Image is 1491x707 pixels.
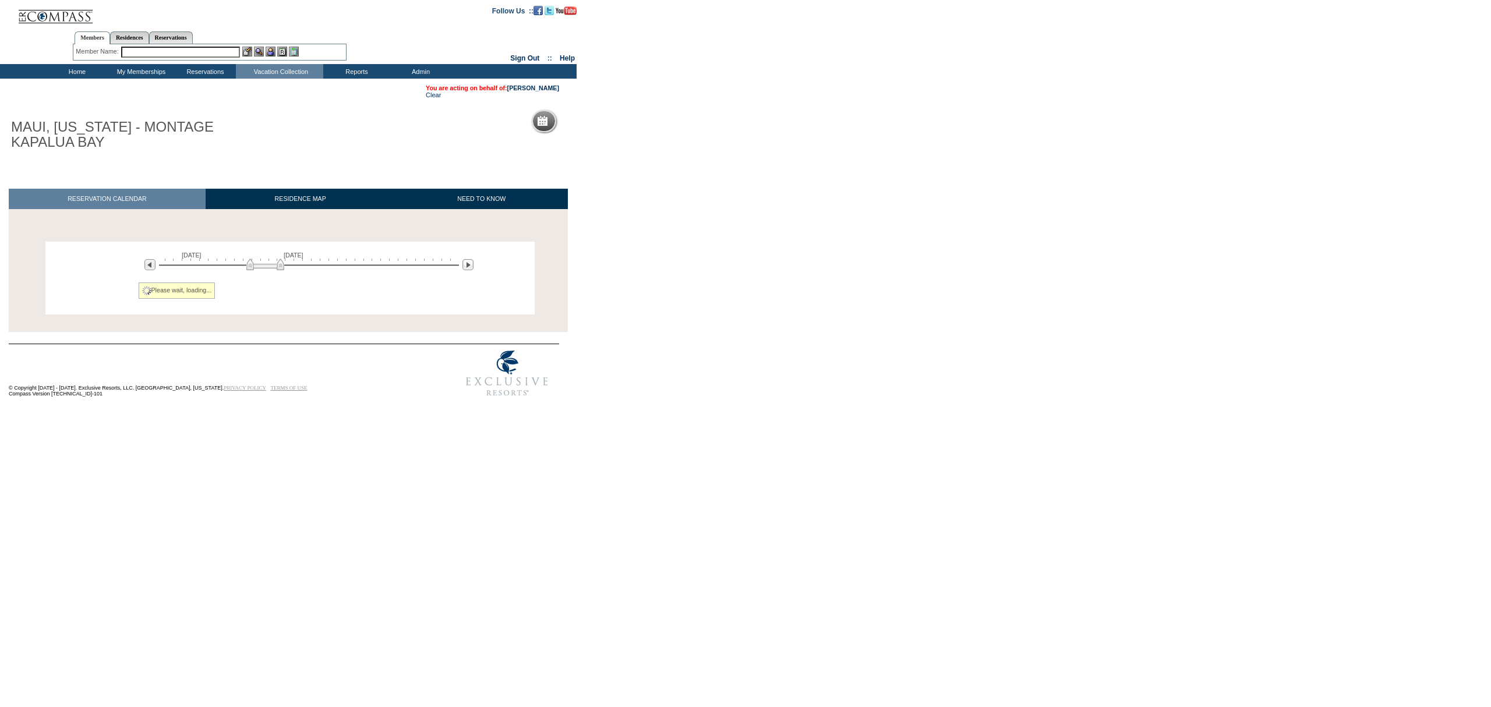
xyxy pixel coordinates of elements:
[545,6,554,15] img: Follow us on Twitter
[271,385,308,391] a: TERMS OF USE
[206,189,395,209] a: RESIDENCE MAP
[533,6,543,13] a: Become our fan on Facebook
[182,252,202,259] span: [DATE]
[108,64,172,79] td: My Memberships
[426,91,441,98] a: Clear
[289,47,299,56] img: b_calculator.gif
[462,259,474,270] img: Next
[455,344,559,402] img: Exclusive Resorts
[224,385,266,391] a: PRIVACY POLICY
[507,84,559,91] a: [PERSON_NAME]
[323,64,387,79] td: Reports
[110,31,149,44] a: Residences
[139,282,215,299] div: Please wait, loading...
[9,117,270,153] h1: MAUI, [US_STATE] - MONTAGE KAPALUA BAY
[556,6,577,15] img: Subscribe to our YouTube Channel
[254,47,264,56] img: View
[149,31,193,44] a: Reservations
[426,84,559,91] span: You are acting on behalf of:
[510,54,539,62] a: Sign Out
[545,6,554,13] a: Follow us on Twitter
[172,64,236,79] td: Reservations
[547,54,552,62] span: ::
[284,252,303,259] span: [DATE]
[142,286,151,295] img: spinner2.gif
[552,118,641,125] h5: Reservation Calendar
[277,47,287,56] img: Reservations
[266,47,275,56] img: Impersonate
[9,345,416,403] td: © Copyright [DATE] - [DATE]. Exclusive Resorts, LLC. [GEOGRAPHIC_DATA], [US_STATE]. Compass Versi...
[76,47,121,56] div: Member Name:
[492,6,533,15] td: Follow Us ::
[242,47,252,56] img: b_edit.gif
[533,6,543,15] img: Become our fan on Facebook
[395,189,568,209] a: NEED TO KNOW
[236,64,323,79] td: Vacation Collection
[44,64,108,79] td: Home
[560,54,575,62] a: Help
[144,259,156,270] img: Previous
[9,189,206,209] a: RESERVATION CALENDAR
[556,6,577,13] a: Subscribe to our YouTube Channel
[387,64,451,79] td: Admin
[75,31,110,44] a: Members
